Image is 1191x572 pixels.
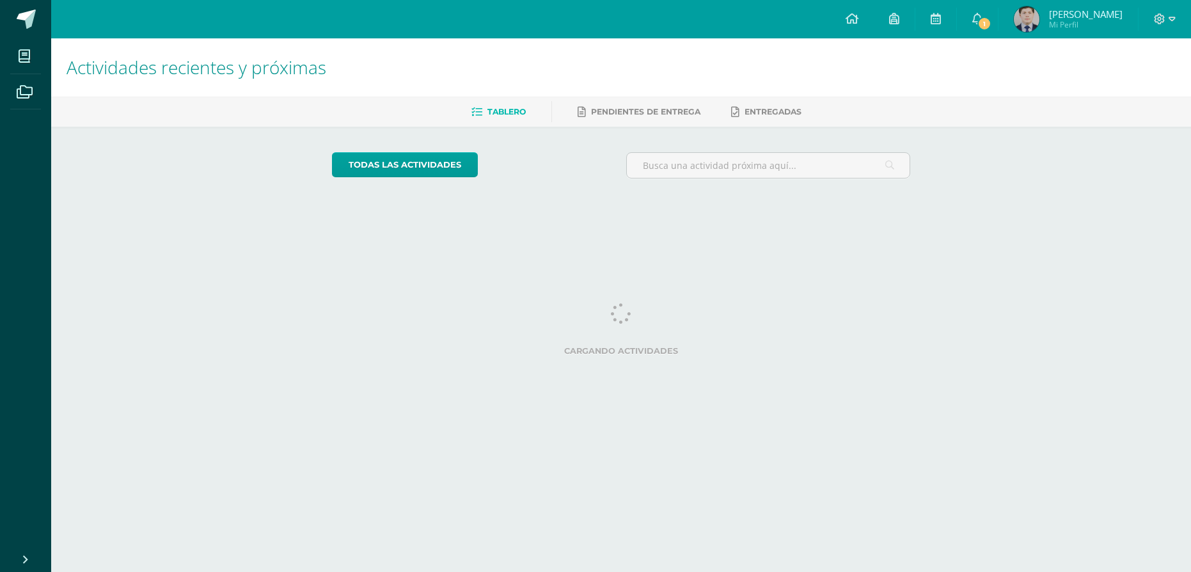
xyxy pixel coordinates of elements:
a: Entregadas [731,102,801,122]
a: todas las Actividades [332,152,478,177]
input: Busca una actividad próxima aquí... [627,153,910,178]
span: [PERSON_NAME] [1049,8,1123,20]
img: a6eb3a167a955db08de9cd0661f7dd45.png [1014,6,1039,32]
span: 1 [977,17,991,31]
span: Pendientes de entrega [591,107,700,116]
span: Entregadas [745,107,801,116]
span: Actividades recientes y próximas [67,55,326,79]
label: Cargando actividades [332,346,911,356]
span: Tablero [487,107,526,116]
a: Pendientes de entrega [578,102,700,122]
a: Tablero [471,102,526,122]
span: Mi Perfil [1049,19,1123,30]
